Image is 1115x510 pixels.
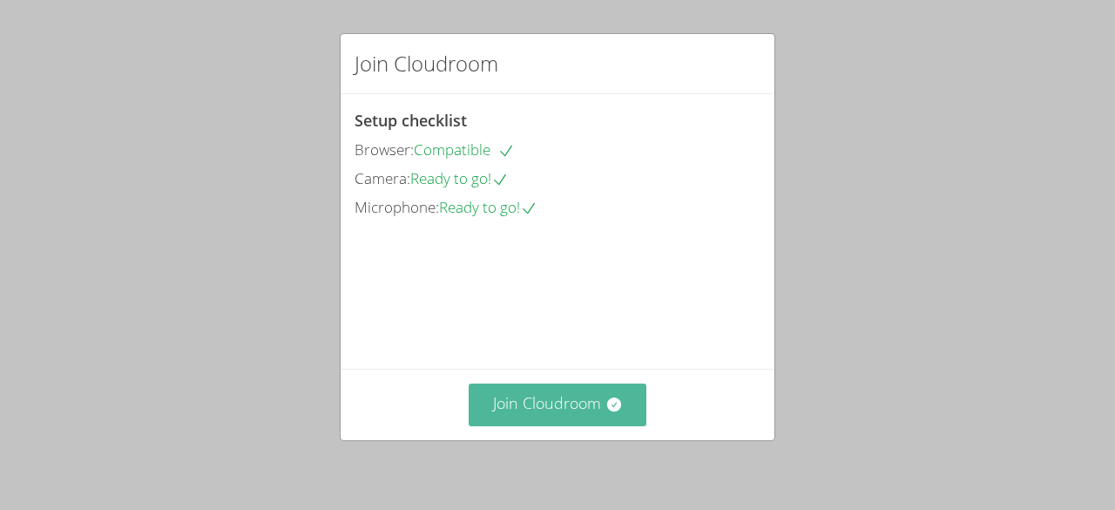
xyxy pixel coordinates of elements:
h2: Join Cloudroom [355,48,498,79]
span: Ready to go! [439,197,537,217]
span: Camera: [355,168,410,188]
span: Ready to go! [410,168,509,188]
span: Microphone: [355,197,439,217]
span: Setup checklist [355,110,467,131]
span: Browser: [355,139,414,160]
span: Compatible [414,139,515,160]
button: Join Cloudroom [469,384,647,426]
